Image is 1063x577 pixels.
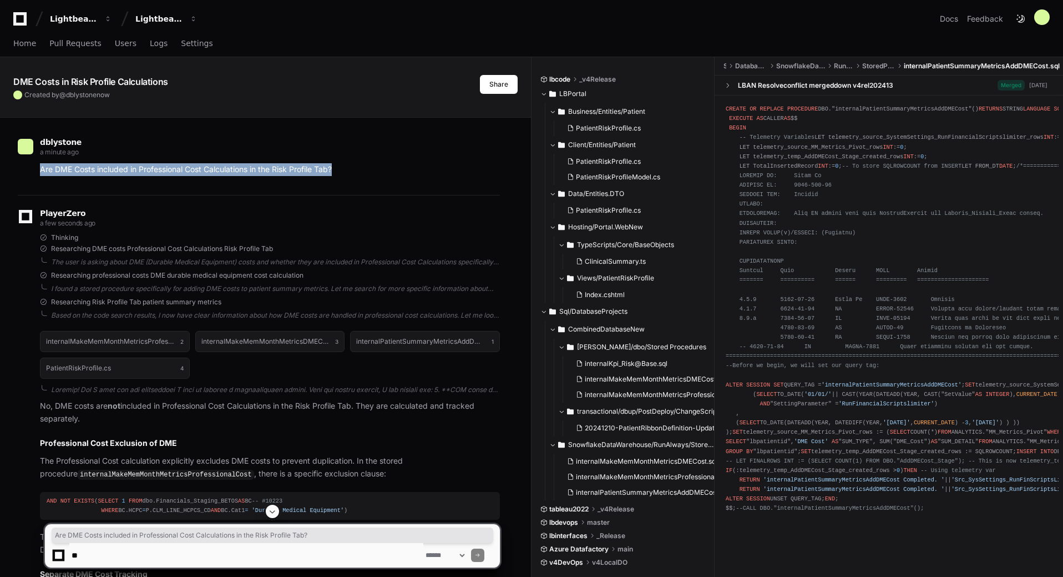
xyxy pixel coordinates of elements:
span: 3 [965,419,968,426]
span: LBPortal [559,89,586,98]
span: AS [975,391,982,398]
span: Merged [998,80,1025,91]
span: AS [756,115,763,122]
span: SELECT [98,498,118,504]
span: DatabaseProjects [735,62,767,71]
button: Business/Entities/Patient [549,103,706,121]
span: dblystone [66,91,97,99]
span: 'RunFinancialScriptslimiter' [838,400,934,407]
span: INT [818,163,828,169]
span: internalMakeMemMonthMetricsProfessionalCost.sql [576,473,741,481]
span: Business/Entities/Patient [568,107,645,116]
span: SELECT [756,391,777,398]
svg: Directory [567,405,574,418]
span: SnowflakeDataWarehouse [776,62,825,71]
button: LBPortal [540,85,706,103]
div: The user is asking about DME (Durable Medical Equipment) costs and whether they are included in P... [51,258,500,267]
span: RunAlways [834,62,853,71]
span: CombinedDatabaseNew [568,325,645,334]
button: PatientRiskProfile.cs [563,121,700,136]
span: Researching professional costs DME durable medical equipment cost calculation [51,271,303,280]
span: AS [238,498,245,504]
span: DATE [999,163,1013,169]
span: internalPatientSummaryMetricsAddDMECost.sql [904,62,1060,71]
div: LBAN Resolveconflict mergeddown v4rel202413 [738,81,893,90]
span: Sql/DatabaseProjects [559,307,627,316]
span: 0 [920,153,924,160]
span: Views/PatientRiskProfile [577,274,654,283]
span: Client/Entities/Patient [568,141,636,149]
span: SET [965,382,975,388]
span: CURRENT_DATE [914,419,955,426]
svg: Directory [549,305,556,318]
span: Researching Risk Profile Tab patient summary metrics [51,298,221,307]
button: internalMakeMemMonthMetricsProfessionalCost.sql [563,469,717,485]
p: No, DME costs are included in Professional Cost Calculations in the Risk Profile Tab. They are ca... [40,400,500,425]
span: Created by [24,91,110,99]
span: SELECT [890,429,910,435]
div: DBO."internalPatientSummaryMetricsAddDMECost"() STRING CALLER $$ ; [726,104,1052,513]
p: The Professional Cost calculation explicitly excludes DME costs to prevent duplication. In the st... [40,455,500,480]
svg: Directory [558,138,565,152]
span: Logs [150,40,168,47]
h1: internalMakeMemMonthMetricsProfessionalCost.sql [46,338,175,345]
span: dblystone [40,138,82,147]
span: '[DATE]' [883,419,910,426]
span: Sql [723,62,726,71]
button: TypeScripts/Core/BaseObjects [558,236,706,254]
button: PatientRiskProfile.cs [563,154,700,169]
span: SET [732,429,742,435]
span: THEN [903,467,917,474]
span: CREATE [726,106,746,112]
a: Settings [181,31,212,57]
span: PatientRiskProfile.cs [576,124,641,133]
button: PatientRiskProfileModel.cs [563,169,700,185]
span: Data/Entities.DTO [568,189,624,198]
span: Index.cshtml [585,290,625,299]
span: RETURN [740,486,760,493]
svg: Directory [558,187,565,200]
span: -- To store SQLROWCOUNT from INSERT [842,163,962,169]
button: internalKpi_Risk@Base.sql [571,356,726,372]
button: PatientRiskProfile.cs [563,203,700,218]
button: CombinedDatabaseNew [549,320,715,338]
button: internalPatientSummaryMetricsAddDMECost.sql1 [350,331,500,352]
span: SET [801,448,811,455]
span: 1 [492,337,494,346]
svg: Directory [558,220,565,234]
strong: not [108,401,120,410]
span: Thinking [51,233,78,242]
h1: internalPatientSummaryMetricsAddDMECost.sql [356,338,486,345]
span: INT [883,144,893,150]
span: RETURN [740,476,760,483]
span: internalMakeMemMonthMetricsDMECost.sql [576,457,717,466]
span: END [825,495,835,502]
button: Share [480,75,518,94]
button: Client/Entities/Patient [549,136,706,154]
span: 'DME Cost' [794,438,828,445]
span: StoredProcedures [862,62,895,71]
app-text-character-animate: DME Costs in Risk Profile Calculations [13,76,168,87]
span: PatientRiskProfileModel.cs [576,173,660,182]
button: Feedback [967,13,1003,24]
span: TypeScripts/Core/BaseObjects [577,240,674,249]
span: ALTER [726,495,743,502]
span: Pull Requests [49,40,101,47]
svg: Directory [567,272,574,285]
span: -- Using telemetry var [920,467,996,474]
span: FROM [938,429,951,435]
button: internalMakeMemMonthMetricsProfessionalCost.sql2 [40,331,190,352]
span: EXISTS [74,498,94,504]
span: Settings [181,40,212,47]
span: Home [13,40,36,47]
span: PROCEDURE [787,106,818,112]
span: ALTER [726,382,743,388]
div: [DATE] [1029,81,1047,89]
span: '01/01/' [804,391,832,398]
span: '[DATE]' [972,419,999,426]
span: internalMakeMemMonthMetricsProfessionalCost.sql [585,390,750,399]
span: 0 [897,467,900,474]
span: AS [931,438,938,445]
span: 'internalPatientSummaryMetricsAddDMECost' [822,382,962,388]
span: internalPatientSummaryMetricsAddDMECost.sql [576,488,729,497]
